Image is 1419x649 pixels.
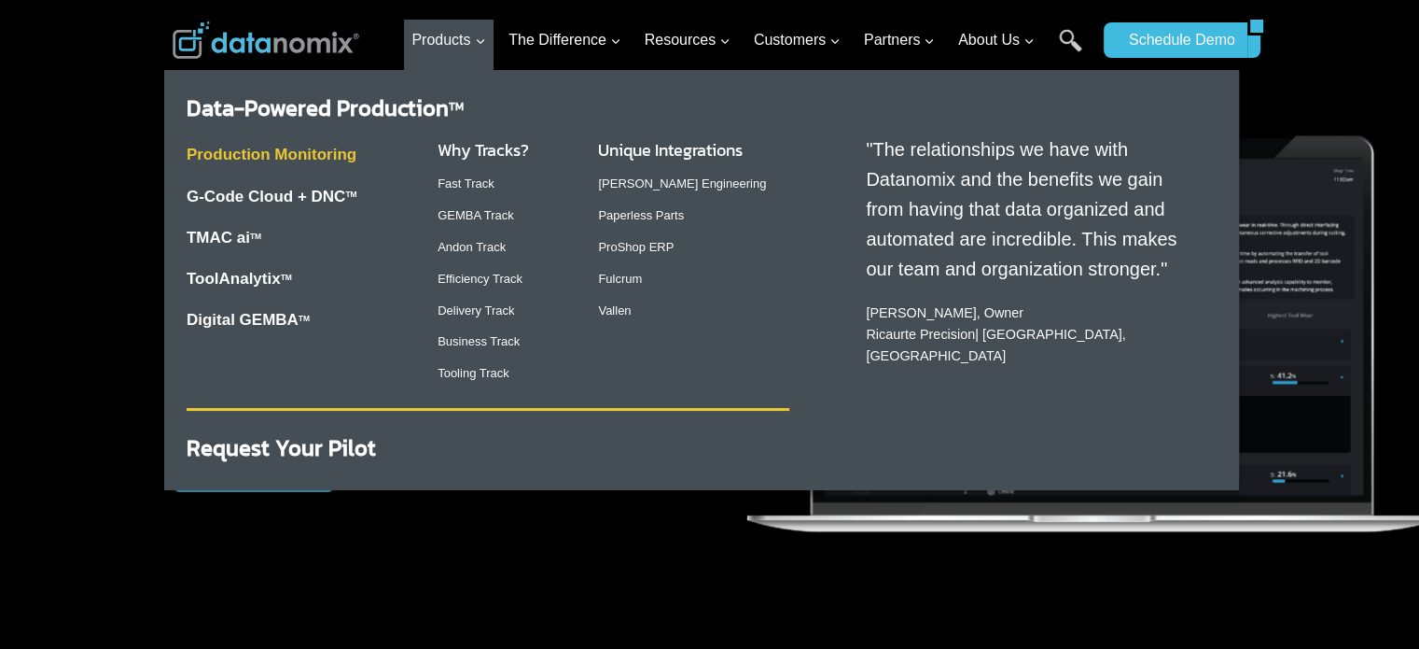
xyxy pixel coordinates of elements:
[866,134,1198,284] p: "The relationships we have with Datanomix and the benefits we gain from having that data organize...
[598,176,766,190] a: [PERSON_NAME] Engineering
[864,28,935,52] span: Partners
[438,366,509,380] a: Tooling Track
[1104,22,1247,58] a: Schedule Demo
[1059,29,1082,71] a: Search
[187,270,281,288] a: ToolAnalytix
[449,98,464,115] sup: TM
[598,303,631,317] a: Vallen
[250,232,261,241] sup: TM
[187,92,464,124] a: Data-Powered ProductionTM
[281,273,292,282] a: TM
[598,240,674,254] a: ProShop ERP
[187,188,357,205] a: G-Code Cloud + DNCTM
[598,272,642,286] a: Fulcrum
[508,28,621,52] span: The Difference
[598,208,684,222] a: Paperless Parts
[645,28,730,52] span: Resources
[438,240,506,254] a: Andon Track
[438,176,494,190] a: Fast Track
[187,229,261,247] a: TMAC aiTM
[598,137,789,162] h3: Unique Integrations
[866,303,1198,367] p: [PERSON_NAME], Owner | [GEOGRAPHIC_DATA], [GEOGRAPHIC_DATA]
[411,28,485,52] span: Products
[866,327,975,342] a: Ricaurte Precision
[438,303,514,317] a: Delivery Track
[438,334,520,348] a: Business Track
[404,10,1094,71] nav: Primary Navigation
[438,272,522,286] a: Efficiency Track
[299,314,310,323] sup: TM
[438,208,514,222] a: GEMBA Track
[345,190,356,199] sup: TM
[438,137,529,162] a: Why Tracks?
[173,21,359,59] img: Datanomix
[187,146,356,163] a: Production Monitoring
[187,431,376,464] a: Request Your Pilot
[958,28,1035,52] span: About Us
[754,28,841,52] span: Customers
[187,311,310,329] a: Digital GEMBATM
